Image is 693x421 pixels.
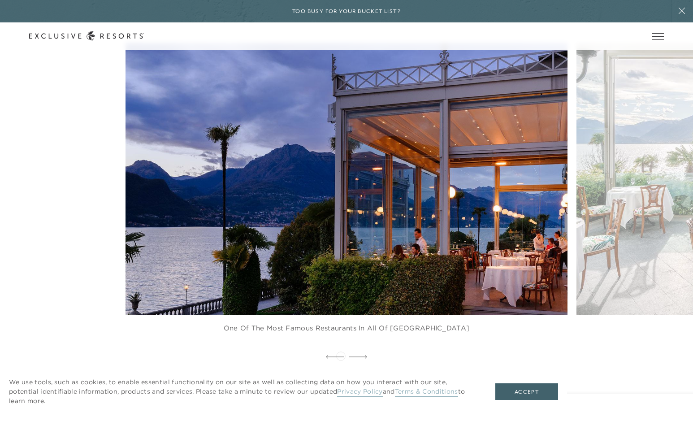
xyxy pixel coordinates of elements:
a: Privacy Policy [337,387,382,397]
h6: Too busy for your bucket list? [292,7,401,16]
button: Open navigation [652,33,664,39]
a: Terms & Conditions [395,387,458,397]
button: Accept [495,383,558,400]
p: We use tools, such as cookies, to enable essential functionality on our site as well as collectin... [9,378,477,406]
